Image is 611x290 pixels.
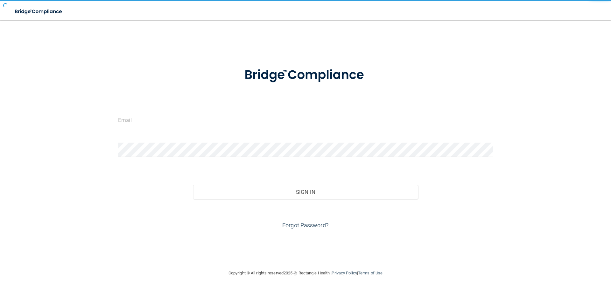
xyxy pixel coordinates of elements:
input: Email [118,113,493,127]
div: Copyright © All rights reserved 2025 @ Rectangle Health | | [189,263,422,283]
a: Terms of Use [358,271,383,275]
a: Forgot Password? [282,222,329,229]
img: bridge_compliance_login_screen.278c3ca4.svg [10,5,68,18]
a: Privacy Policy [332,271,357,275]
button: Sign In [193,185,418,199]
img: bridge_compliance_login_screen.278c3ca4.svg [231,59,380,92]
